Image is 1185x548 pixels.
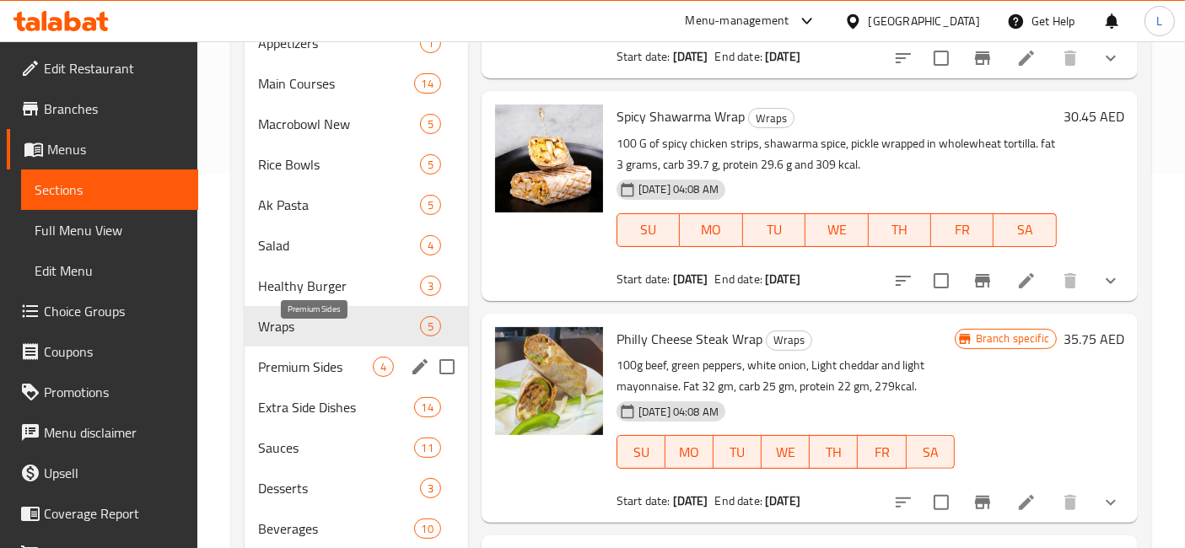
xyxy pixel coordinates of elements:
a: Edit menu item [1016,271,1037,291]
span: Branch specific [969,330,1056,347]
span: TU [750,218,799,242]
button: FR [931,213,994,247]
div: items [420,195,441,215]
span: Start date: [617,46,671,67]
span: 5 [421,319,440,335]
a: Menus [7,129,198,169]
div: items [414,73,441,94]
b: [DATE] [765,490,800,512]
div: items [420,33,441,53]
div: items [373,357,394,377]
button: Branch-specific-item [962,38,1003,78]
span: [DATE] 04:08 AM [632,181,725,197]
span: 5 [421,116,440,132]
div: Healthy Burger3 [245,266,468,306]
span: End date: [715,268,762,290]
span: 5 [421,157,440,173]
span: Full Menu View [35,220,185,240]
div: Macrobowl New5 [245,104,468,144]
span: MO [687,218,735,242]
div: Rice Bowls5 [245,144,468,185]
img: Philly Cheese Steak Wrap [495,327,603,435]
span: Wraps [258,316,420,336]
span: Select to update [924,485,959,520]
div: Sauces11 [245,427,468,468]
span: Wraps [749,109,794,128]
b: [DATE] [765,46,800,67]
span: 4 [374,359,393,375]
img: Spicy Shawarma Wrap [495,105,603,212]
span: Promotions [44,382,185,402]
b: [DATE] [673,268,708,290]
div: [GEOGRAPHIC_DATA] [869,12,980,30]
span: Beverages [258,518,413,539]
span: Menu disclaimer [44,422,185,443]
button: Branch-specific-item [962,482,1003,523]
span: End date: [715,46,762,67]
span: Rice Bowls [258,154,420,175]
button: edit [407,354,433,379]
div: items [414,518,441,539]
span: Branches [44,99,185,119]
div: Wraps5 [245,306,468,347]
div: Wraps [766,330,812,351]
button: show more [1091,482,1131,523]
h6: 35.75 AED [1064,327,1124,351]
span: Salad [258,235,420,255]
span: 5 [421,197,440,213]
span: Premium Sides [258,357,373,377]
span: Sections [35,180,185,200]
span: MO [672,440,707,465]
a: Full Menu View [21,210,198,250]
div: Salad4 [245,225,468,266]
div: items [420,316,441,336]
span: Upsell [44,463,185,483]
span: TH [875,218,924,242]
span: TU [720,440,755,465]
div: items [420,154,441,175]
span: Ak Pasta [258,195,420,215]
span: TH [816,440,851,465]
span: Coupons [44,341,185,362]
span: FR [938,218,987,242]
div: Extra Side Dishes14 [245,387,468,427]
a: Edit menu item [1016,492,1037,513]
span: Select to update [924,40,959,76]
button: MO [680,213,742,247]
span: 14 [415,400,440,416]
span: Choice Groups [44,301,185,321]
span: Macrobowl New [258,114,420,134]
button: FR [858,435,906,469]
span: 3 [421,278,440,294]
span: WE [768,440,803,465]
button: delete [1050,38,1091,78]
div: Ak Pasta5 [245,185,468,225]
button: WE [762,435,810,469]
span: Spicy Shawarma Wrap [617,104,745,129]
button: delete [1050,261,1091,301]
button: SU [617,213,680,247]
span: SU [624,218,673,242]
a: Edit Restaurant [7,48,198,89]
button: TH [810,435,858,469]
button: SA [907,435,955,469]
b: [DATE] [673,46,708,67]
span: Extra Side Dishes [258,397,413,417]
button: TH [869,213,931,247]
div: Appetizers1 [245,23,468,63]
div: Main Courses14 [245,63,468,104]
span: Wraps [767,330,811,350]
div: Desserts3 [245,468,468,508]
span: 3 [421,481,440,497]
div: items [414,438,441,458]
a: Edit menu item [1016,48,1037,68]
span: Appetizers [258,33,420,53]
span: Coverage Report [44,503,185,524]
p: 100g beef, green peppers, white onion, Light cheddar and light mayonnaise. Fat 32 gm, carb 25 gm,... [617,355,955,397]
a: Upsell [7,453,198,493]
div: Main Courses [258,73,413,94]
button: TU [714,435,762,469]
